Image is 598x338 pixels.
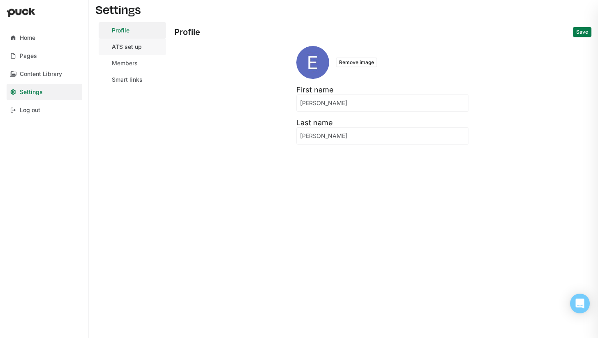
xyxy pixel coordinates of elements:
div: Pages [20,53,37,60]
div: Home [20,34,35,41]
a: Members [99,55,166,71]
div: Members [112,60,138,67]
a: ATS set up [99,39,166,55]
input: Last name [297,128,469,144]
a: Profile [99,22,166,39]
img: v85sNzC-.300.jpg [296,46,329,79]
div: Profile [112,27,129,34]
a: Home [7,30,82,46]
label: First name [296,85,334,94]
a: Smart links [99,71,166,88]
label: Last name [296,118,333,127]
button: Save [573,27,591,37]
input: First name [297,95,469,111]
div: Log out [20,107,40,114]
a: Content Library [7,66,82,82]
div: Open Intercom Messenger [570,294,590,313]
div: Profile [174,22,200,42]
a: Pages [7,48,82,64]
button: Remove image [336,57,377,67]
a: Settings [7,84,82,100]
div: ATS set up [112,44,142,51]
div: Settings [20,89,43,96]
div: Content Library [20,71,62,78]
div: Smart links [112,76,143,83]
